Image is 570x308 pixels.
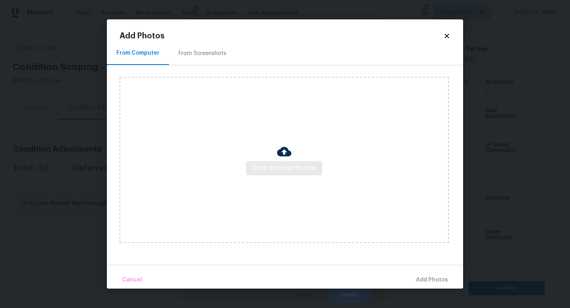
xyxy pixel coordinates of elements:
[120,32,443,40] h2: Add Photos
[119,272,145,289] button: Cancel
[253,164,316,173] span: Click to Upload Photos
[122,275,142,285] span: Cancel
[116,49,160,57] div: From Computer
[246,161,322,176] button: Click to Upload Photos
[277,144,291,159] img: Cloud Upload Icon
[179,49,226,57] div: From Screenshots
